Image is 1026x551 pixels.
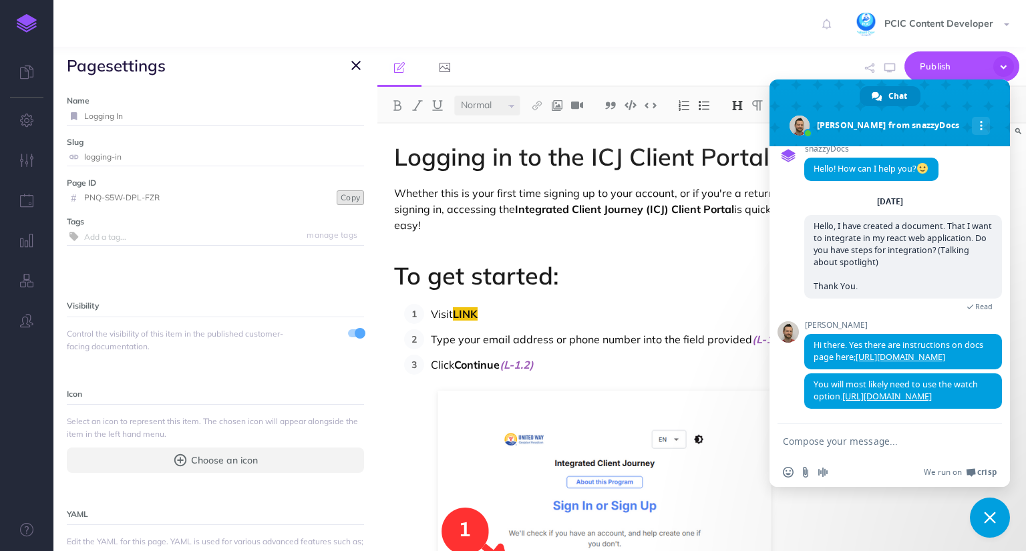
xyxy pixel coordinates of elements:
small: YAML [67,509,88,519]
label: Page ID [67,176,364,189]
p: Click [431,355,814,375]
button: Choose an icon [67,447,364,473]
div: Close chat [970,498,1010,538]
h1: To get started: [394,262,814,289]
span: (L-1.2) [500,358,534,371]
span: Crisp [977,467,997,478]
img: Code block button [625,100,637,110]
small: Visibility [67,301,99,311]
span: Publish [920,56,987,77]
img: Bold button [391,100,403,111]
span: Control the visibility of this item in the published customer-facing documentation. [67,327,290,353]
img: Ordered list button [678,100,690,111]
span: You will most likely need to use the watch option. [814,379,978,402]
img: Unordered list button [698,100,710,111]
label: Name [67,94,364,107]
span: Hello, I have created a document. That I want to integrate in my react web application. Do you ha... [814,220,992,292]
label: Slug [67,136,364,148]
img: Paragraph button [751,100,763,111]
span: Choose an icon [191,453,258,468]
span: Chat [888,86,907,106]
i: # [67,194,81,202]
p: Type your email address or phone number into the field provided [431,329,814,349]
img: Underline button [432,100,444,111]
span: Audio message [818,467,828,478]
p: Visit [431,304,814,324]
strong: Integrated Client Journey (ICJ) Client Portal [515,202,734,216]
span: PCIC Content Developer [878,17,1000,29]
img: dRQN1hrEG1J5t3n3qbq3RfHNZNloSxXOgySS45Hu.jpg [854,13,878,36]
img: Inline code button [645,100,657,110]
img: Add video button [571,100,583,111]
span: Hi there. Yes there are instructions on docs page here; [814,339,983,363]
a: [URL][DOMAIN_NAME] [842,391,932,402]
button: manage tags [300,228,364,242]
img: Link button [531,100,543,111]
span: page [67,55,106,75]
strong: Continue [454,358,534,371]
p: Whether this is your first time signing up to your account, or if you're a returning user signing... [394,185,814,233]
span: Read [975,302,993,311]
div: More channels [972,117,990,135]
input: Page name [84,108,364,125]
img: Blockquote button [605,100,617,111]
div: Chat [860,86,920,106]
span: We run on [924,467,962,478]
textarea: Compose your message... [783,435,967,447]
span: Insert an emoji [783,467,794,478]
img: Italic button [411,100,423,111]
input: Add a tag... [84,228,364,245]
span: Send a file [800,467,811,478]
small: Icon [67,389,82,399]
img: logo-mark.svg [17,14,37,33]
a: We run onCrisp [924,467,997,478]
span: (L-1.1) [752,333,786,346]
a: [URL][DOMAIN_NAME] [856,351,945,363]
span: Select an icon to represent this item. The chosen icon will appear alongside the item in the left... [67,415,364,440]
div: [DATE] [877,198,903,206]
span: [PERSON_NAME] [804,321,1002,330]
img: Headings dropdown button [731,100,743,111]
label: Tags [67,215,364,228]
button: Publish [904,51,1019,81]
h3: settings [67,57,166,74]
img: Add image button [551,100,563,111]
button: Copy [337,190,364,205]
h1: Logging in to the ICJ Client Portal [394,144,814,170]
span: LINK [453,307,478,321]
span: Hello! How can I help you? [814,163,929,174]
input: page-name [84,148,364,166]
span: snazzyDocs [804,144,938,154]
